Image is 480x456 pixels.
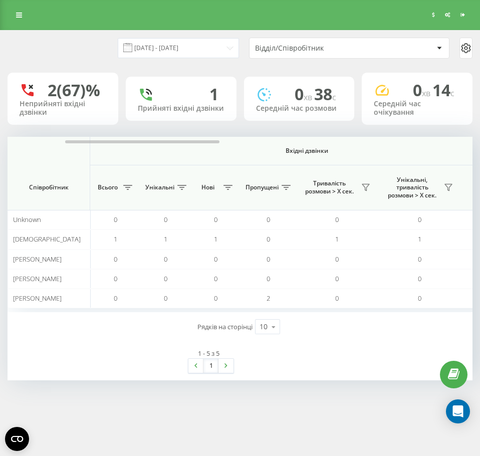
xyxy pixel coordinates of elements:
[13,255,62,264] span: [PERSON_NAME]
[418,274,421,283] span: 0
[304,92,314,103] span: хв
[418,215,421,224] span: 0
[267,294,270,303] span: 2
[267,235,270,244] span: 0
[332,92,336,103] span: c
[13,294,62,303] span: [PERSON_NAME]
[164,274,167,283] span: 0
[246,183,279,191] span: Пропущені
[446,399,470,423] div: Open Intercom Messenger
[209,85,218,104] div: 1
[335,255,339,264] span: 0
[48,81,100,100] div: 2 (67)%
[214,255,217,264] span: 0
[214,274,217,283] span: 0
[335,274,339,283] span: 0
[260,322,268,332] div: 10
[114,294,117,303] span: 0
[114,274,117,283] span: 0
[413,79,432,101] span: 0
[335,215,339,224] span: 0
[214,294,217,303] span: 0
[16,183,81,191] span: Співробітник
[314,83,336,105] span: 38
[5,427,29,451] button: Open CMP widget
[198,348,219,358] div: 1 - 5 з 5
[267,215,270,224] span: 0
[114,255,117,264] span: 0
[214,235,217,244] span: 1
[114,215,117,224] span: 0
[422,88,432,99] span: хв
[197,322,253,332] span: Рядків на сторінці
[255,44,375,53] div: Відділ/Співробітник
[203,359,218,373] a: 1
[138,104,224,113] div: Прийняті вхідні дзвінки
[95,183,120,191] span: Всього
[335,235,339,244] span: 1
[20,100,106,117] div: Неприйняті вхідні дзвінки
[164,235,167,244] span: 1
[418,255,421,264] span: 0
[267,274,270,283] span: 0
[295,83,314,105] span: 0
[214,215,217,224] span: 0
[432,79,454,101] span: 14
[145,183,174,191] span: Унікальні
[383,176,441,199] span: Унікальні, тривалість розмови > Х сек.
[256,104,343,113] div: Середній час розмови
[13,235,81,244] span: [DEMOGRAPHIC_DATA]
[335,294,339,303] span: 0
[195,183,220,191] span: Нові
[164,294,167,303] span: 0
[418,235,421,244] span: 1
[13,274,62,283] span: [PERSON_NAME]
[267,255,270,264] span: 0
[418,294,421,303] span: 0
[164,215,167,224] span: 0
[13,215,41,224] span: Unknown
[450,88,454,99] span: c
[164,255,167,264] span: 0
[301,179,358,195] span: Тривалість розмови > Х сек.
[374,100,460,117] div: Середній час очікування
[114,235,117,244] span: 1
